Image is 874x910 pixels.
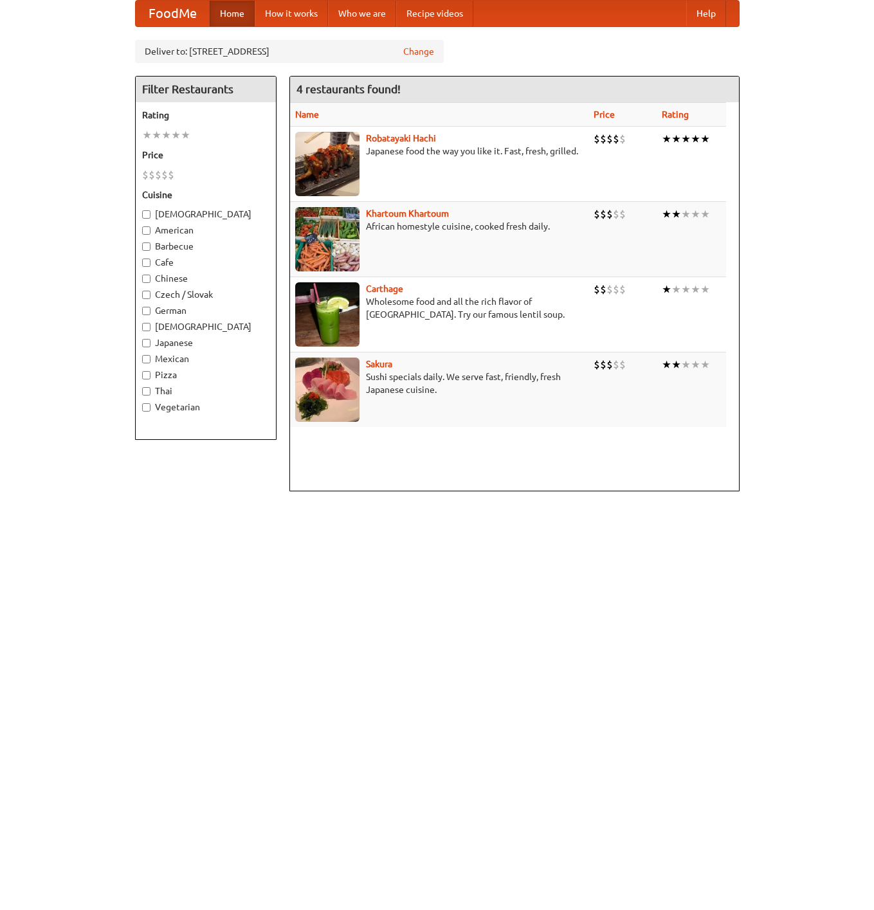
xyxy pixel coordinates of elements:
li: ★ [681,207,691,221]
li: $ [142,168,149,182]
li: $ [606,358,613,372]
li: ★ [671,282,681,296]
li: $ [161,168,168,182]
li: ★ [152,128,161,142]
input: Pizza [142,371,150,379]
label: Vegetarian [142,401,269,414]
h5: Price [142,149,269,161]
li: ★ [691,358,700,372]
a: Home [210,1,255,26]
li: ★ [691,132,700,146]
li: ★ [681,358,691,372]
a: Rating [662,109,689,120]
input: American [142,226,150,235]
a: Name [295,109,319,120]
label: Cafe [142,256,269,269]
a: FoodMe [136,1,210,26]
li: $ [155,168,161,182]
li: ★ [671,132,681,146]
div: Deliver to: [STREET_ADDRESS] [135,40,444,63]
label: American [142,224,269,237]
li: ★ [662,207,671,221]
li: ★ [171,128,181,142]
input: Vegetarian [142,403,150,412]
p: African homestyle cuisine, cooked fresh daily. [295,220,583,233]
li: ★ [700,207,710,221]
input: [DEMOGRAPHIC_DATA] [142,323,150,331]
li: $ [619,207,626,221]
li: $ [600,358,606,372]
li: $ [594,207,600,221]
input: Thai [142,387,150,396]
label: German [142,304,269,317]
li: $ [600,282,606,296]
input: German [142,307,150,315]
input: Chinese [142,275,150,283]
label: Chinese [142,272,269,285]
li: $ [613,132,619,146]
li: $ [168,168,174,182]
h4: Filter Restaurants [136,77,276,102]
a: Price [594,109,615,120]
label: Thai [142,385,269,397]
li: ★ [700,282,710,296]
li: $ [606,132,613,146]
a: Khartoum Khartoum [366,208,449,219]
a: Sakura [366,359,392,369]
p: Japanese food the way you like it. Fast, fresh, grilled. [295,145,583,158]
li: ★ [662,282,671,296]
li: ★ [161,128,171,142]
li: ★ [691,207,700,221]
img: carthage.jpg [295,282,360,347]
li: $ [613,207,619,221]
label: Czech / Slovak [142,288,269,301]
li: $ [594,282,600,296]
a: Robatayaki Hachi [366,133,436,143]
li: $ [606,282,613,296]
img: sakura.jpg [295,358,360,422]
input: Czech / Slovak [142,291,150,299]
li: $ [149,168,155,182]
a: Help [686,1,726,26]
li: $ [600,207,606,221]
a: Who we are [328,1,396,26]
li: $ [619,282,626,296]
a: How it works [255,1,328,26]
input: Japanese [142,339,150,347]
a: Carthage [366,284,403,294]
label: Mexican [142,352,269,365]
input: Cafe [142,259,150,267]
li: ★ [142,128,152,142]
li: $ [613,282,619,296]
li: ★ [662,358,671,372]
li: ★ [681,282,691,296]
li: $ [619,132,626,146]
a: Recipe videos [396,1,473,26]
label: [DEMOGRAPHIC_DATA] [142,208,269,221]
img: robatayaki.jpg [295,132,360,196]
li: $ [619,358,626,372]
li: ★ [691,282,700,296]
ng-pluralize: 4 restaurants found! [296,83,401,95]
li: ★ [700,132,710,146]
li: ★ [671,358,681,372]
img: khartoum.jpg [295,207,360,271]
label: Pizza [142,369,269,381]
input: Mexican [142,355,150,363]
p: Sushi specials daily. We serve fast, friendly, fresh Japanese cuisine. [295,370,583,396]
p: Wholesome food and all the rich flavor of [GEOGRAPHIC_DATA]. Try our famous lentil soup. [295,295,583,321]
li: $ [613,358,619,372]
h5: Rating [142,109,269,122]
label: Japanese [142,336,269,349]
label: Barbecue [142,240,269,253]
li: ★ [671,207,681,221]
li: $ [606,207,613,221]
li: ★ [700,358,710,372]
li: ★ [181,128,190,142]
li: ★ [662,132,671,146]
li: $ [594,132,600,146]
